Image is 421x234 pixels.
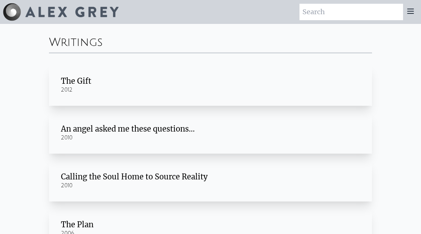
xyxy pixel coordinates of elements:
div: An angel asked me these questions… [61,124,360,134]
div: 2012 [61,86,360,94]
a: The Gift 2012 [49,64,372,106]
a: Calling the Soul Home to Source Reality 2010 [49,160,372,201]
div: 2010 [61,182,360,190]
div: The Gift [61,76,360,86]
div: The Plan [61,219,360,230]
div: 2010 [61,134,360,142]
a: An angel asked me these questions… 2010 [49,112,372,154]
input: Search [299,4,403,20]
div: Calling the Soul Home to Source Reality [61,172,360,182]
div: Writings [49,30,372,52]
